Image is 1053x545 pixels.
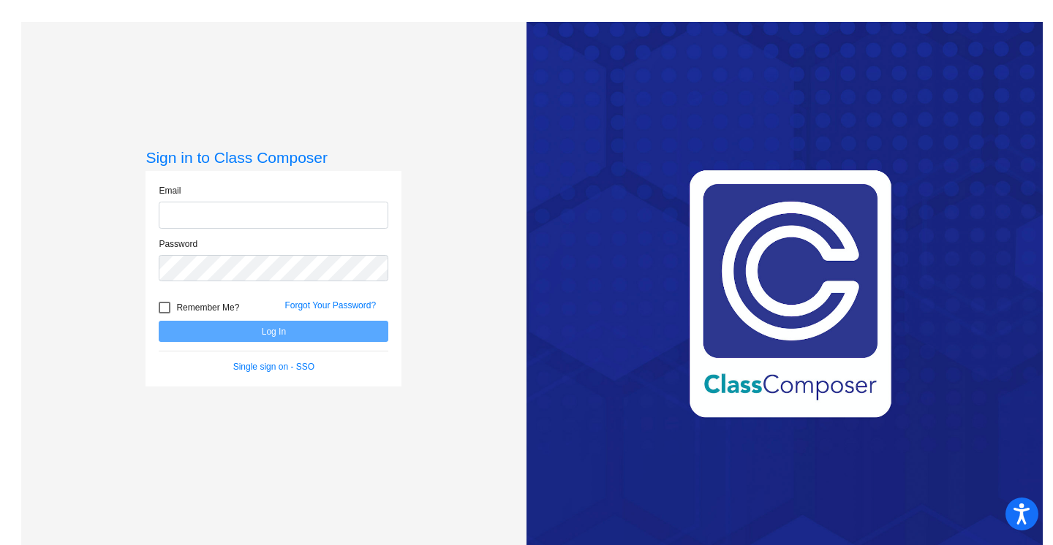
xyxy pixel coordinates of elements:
a: Forgot Your Password? [284,300,376,310]
label: Email [159,184,181,197]
label: Password [159,237,197,251]
button: Log In [159,321,388,342]
span: Remember Me? [176,299,239,316]
h3: Sign in to Class Composer [146,148,401,167]
a: Single sign on - SSO [233,362,314,372]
